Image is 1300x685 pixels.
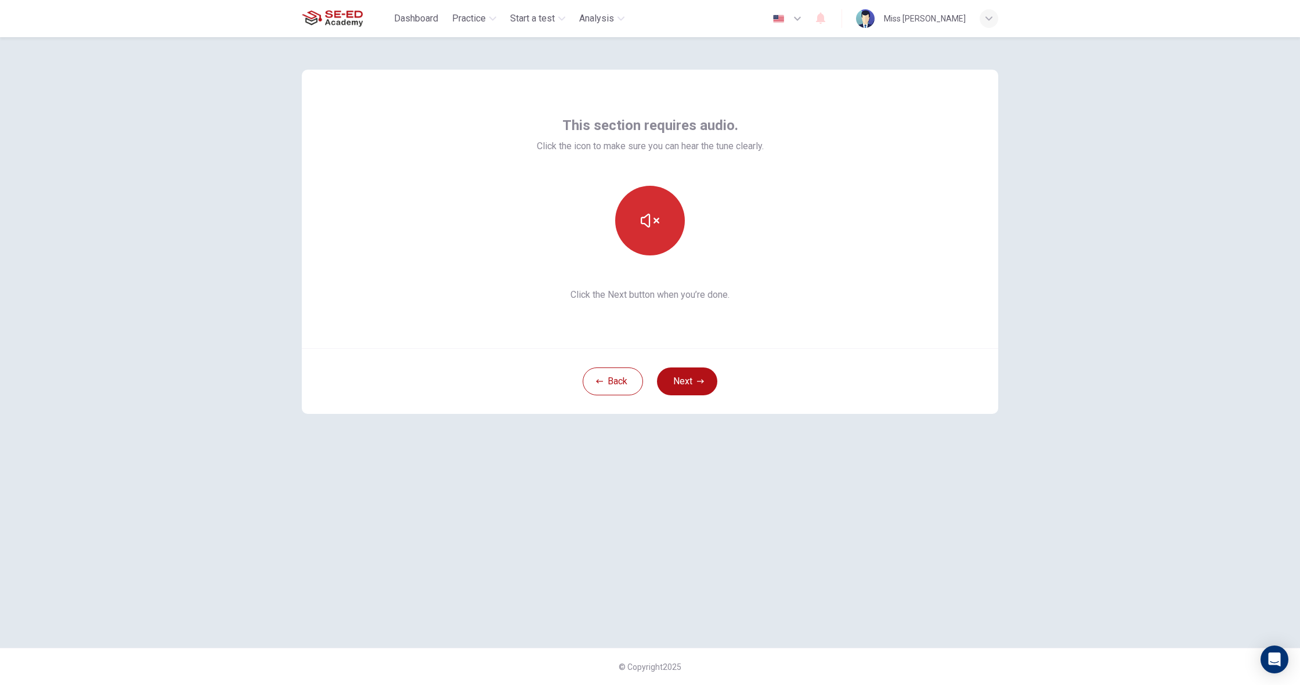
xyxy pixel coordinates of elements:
span: This section requires audio. [562,116,738,135]
span: Dashboard [394,12,438,26]
img: SE-ED Academy logo [302,7,363,30]
div: Miss [PERSON_NAME] [884,12,966,26]
span: Click the icon to make sure you can hear the tune clearly. [537,139,764,153]
img: en [771,15,786,23]
span: Practice [452,12,486,26]
button: Back [583,367,643,395]
button: Dashboard [389,8,443,29]
span: © Copyright 2025 [619,662,681,672]
button: Analysis [575,8,629,29]
span: Start a test [510,12,555,26]
span: Analysis [579,12,614,26]
button: Next [657,367,717,395]
a: SE-ED Academy logo [302,7,389,30]
button: Practice [447,8,501,29]
img: Profile picture [856,9,875,28]
span: Click the Next button when you’re done. [537,288,764,302]
button: Start a test [505,8,570,29]
div: Open Intercom Messenger [1261,646,1288,673]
